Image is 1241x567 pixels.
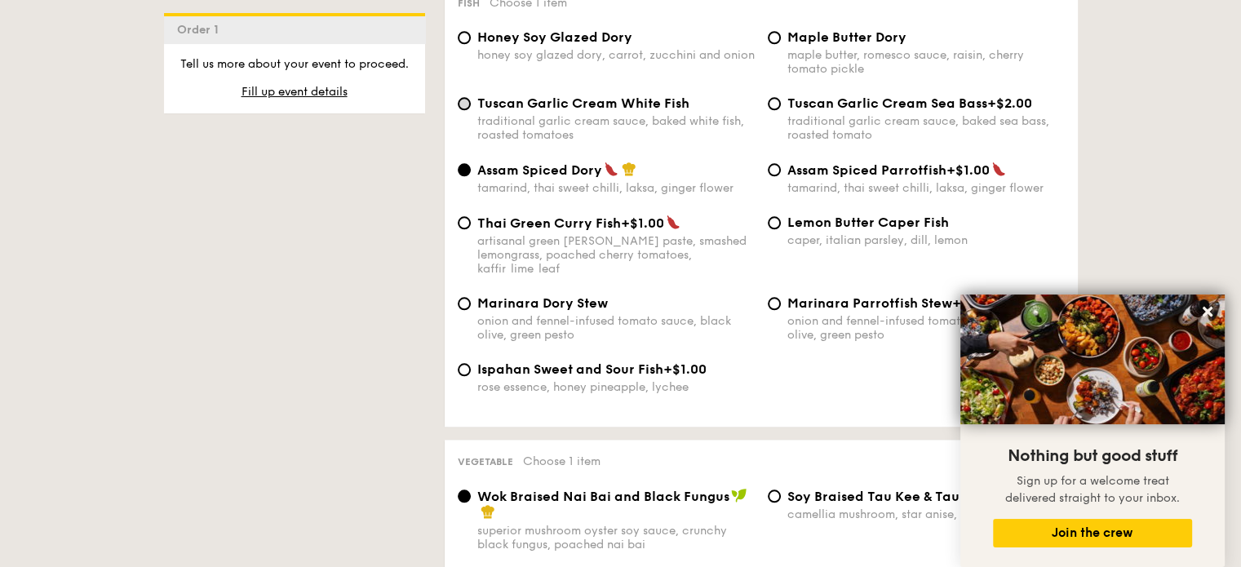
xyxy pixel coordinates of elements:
[177,23,225,37] span: Order 1
[458,97,471,110] input: Tuscan Garlic Cream White Fishtraditional garlic cream sauce, baked white fish, roasted tomatoes
[458,363,471,376] input: Ispahan Sweet and Sour Fish+$1.00rose essence, honey pineapple, lychee
[477,361,663,377] span: Ispahan Sweet and Sour Fish
[1194,299,1221,325] button: Close
[787,215,949,230] span: Lemon Butter Caper Fish
[787,314,1065,342] div: onion and fennel-infused tomato sauce, black olive, green pesto
[768,163,781,176] input: Assam Spiced Parrotfish+$1.00tamarind, thai sweet chilli, laksa, ginger flower
[946,162,990,178] span: +$1.00
[621,215,664,231] span: +$1.00
[477,234,755,276] div: artisanal green [PERSON_NAME] paste, smashed lemongrass, poached cherry tomatoes, kaffir lime leaf
[622,162,636,176] img: icon-chef-hat.a58ddaea.svg
[477,29,632,45] span: Honey Soy Glazed Dory
[477,95,689,111] span: Tuscan Garlic Cream White Fish
[993,519,1192,547] button: Join the crew
[787,162,946,178] span: Assam Spiced Parrotfish
[731,488,747,503] img: icon-vegan.f8ff3823.svg
[477,215,621,231] span: Thai Green Curry Fish
[787,233,1065,247] div: caper, italian parsley, dill, lemon
[787,489,986,504] span: ⁠Soy Braised Tau Kee & Tau Pok
[477,114,755,142] div: traditional garlic cream sauce, baked white fish, roasted tomatoes
[458,456,513,467] span: Vegetable
[477,524,755,551] div: superior mushroom oyster soy sauce, crunchy black fungus, poached nai bai
[458,31,471,44] input: Honey Soy Glazed Doryhoney soy glazed dory, carrot, zucchini and onion
[987,95,1032,111] span: +$2.00
[768,97,781,110] input: Tuscan Garlic Cream Sea Bass+$2.00traditional garlic cream sauce, baked sea bass, roasted tomato
[787,114,1065,142] div: traditional garlic cream sauce, baked sea bass, roasted tomato
[666,215,680,229] img: icon-spicy.37a8142b.svg
[768,31,781,44] input: Maple Butter Dorymaple butter, romesco sauce, raisin, cherry tomato pickle
[952,295,995,311] span: +$1.00
[458,163,471,176] input: Assam Spiced Dorytamarind, thai sweet chilli, laksa, ginger flower
[477,162,602,178] span: Assam Spiced Dory
[787,48,1065,76] div: maple butter, romesco sauce, raisin, cherry tomato pickle
[787,181,1065,195] div: tamarind, thai sweet chilli, laksa, ginger flower
[960,295,1225,424] img: DSC07876-Edit02-Large.jpeg
[477,314,755,342] div: onion and fennel-infused tomato sauce, black olive, green pesto
[477,181,755,195] div: tamarind, thai sweet chilli, laksa, ginger flower
[768,216,781,229] input: Lemon Butter Caper Fishcaper, italian parsley, dill, lemon
[481,504,495,519] img: icon-chef-hat.a58ddaea.svg
[663,361,707,377] span: +$1.00
[787,295,952,311] span: Marinara Parrotfish Stew
[523,454,601,468] span: Choose 1 item
[458,297,471,310] input: Marinara Dory Stewonion and fennel-infused tomato sauce, black olive, green pesto
[787,95,987,111] span: Tuscan Garlic Cream Sea Bass
[768,297,781,310] input: Marinara Parrotfish Stew+$1.00onion and fennel-infused tomato sauce, black olive, green pesto
[787,507,1065,521] div: camellia mushroom, star anise, [PERSON_NAME]
[177,56,412,73] p: Tell us more about your event to proceed.
[991,162,1006,176] img: icon-spicy.37a8142b.svg
[477,48,755,62] div: honey soy glazed dory, carrot, zucchini and onion
[768,489,781,503] input: ⁠Soy Braised Tau Kee & Tau Pokcamellia mushroom, star anise, [PERSON_NAME]
[1008,446,1177,466] span: Nothing but good stuff
[477,489,729,504] span: Wok Braised Nai Bai and Black Fungus
[477,380,755,394] div: rose essence, honey pineapple, lychee
[458,489,471,503] input: Wok Braised Nai Bai and Black Fungussuperior mushroom oyster soy sauce, crunchy black fungus, poa...
[604,162,618,176] img: icon-spicy.37a8142b.svg
[1005,474,1180,505] span: Sign up for a welcome treat delivered straight to your inbox.
[242,85,348,99] span: Fill up event details
[787,29,906,45] span: Maple Butter Dory
[477,295,608,311] span: Marinara Dory Stew
[458,216,471,229] input: Thai Green Curry Fish+$1.00artisanal green [PERSON_NAME] paste, smashed lemongrass, poached cherr...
